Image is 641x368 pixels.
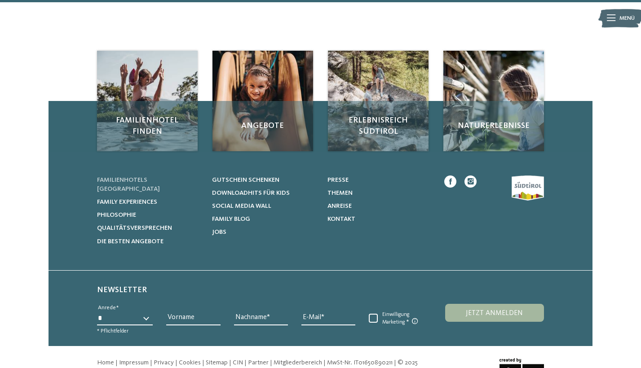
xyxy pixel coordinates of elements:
a: Kinderhotel in Südtirol für Spiel, Spaß und Action Familienhotel finden [97,51,197,151]
a: Sitemap [206,359,228,366]
a: Philosophie [97,210,202,219]
a: Privacy [154,359,174,366]
span: | [323,359,326,366]
span: Angebote [221,120,305,131]
span: Family Blog [212,216,250,222]
a: Gutschein schenken [212,175,317,184]
span: MwSt-Nr. IT01650890211 [327,359,393,366]
span: | [270,359,272,366]
a: Kinderhotel in Südtirol für Spiel, Spaß und Action Angebote [212,51,313,151]
a: Anreise [327,202,433,210]
a: Downloadhits für Kids [212,188,317,197]
a: Cookies [179,359,201,366]
span: Family Experiences [97,199,157,205]
a: Themen [327,188,433,197]
span: Themen [327,190,353,196]
span: | [229,359,231,366]
span: Familienhotels [GEOGRAPHIC_DATA] [97,177,160,192]
img: Kinderhotel in Südtirol für Spiel, Spaß und Action [328,51,428,151]
img: Kinderhotel in Südtirol für Spiel, Spaß und Action [97,51,197,151]
span: | [150,359,152,366]
span: Naturerlebnisse [451,120,535,131]
a: Impressum [119,359,149,366]
img: Kinderhotel in Südtirol für Spiel, Spaß und Action [212,51,313,151]
span: Presse [327,177,349,183]
span: Die besten Angebote [97,238,164,245]
a: Familienhotels [GEOGRAPHIC_DATA] [97,175,202,193]
a: CIN [233,359,243,366]
a: Jobs [212,228,317,237]
span: Jobs [212,229,226,235]
span: Newsletter [97,286,147,294]
span: Anreise [327,203,352,209]
span: Kontakt [327,216,355,222]
span: | [202,359,204,366]
a: Family Blog [212,215,317,223]
span: Social Media Wall [212,203,271,209]
span: Familienhotel finden [105,115,189,137]
a: Qualitätsversprechen [97,223,202,232]
span: | [115,359,118,366]
a: Partner [248,359,269,366]
span: Downloadhits für Kids [212,190,290,196]
span: © 2025 [398,359,418,366]
a: Social Media Wall [212,202,317,210]
a: Die besten Angebote [97,237,202,246]
span: Qualitätsversprechen [97,225,172,231]
span: Einwilligung Marketing [378,311,425,326]
a: Mitgliederbereich [274,359,322,366]
span: | [244,359,247,366]
a: Kinderhotel in Südtirol für Spiel, Spaß und Action Erlebnisreich Südtirol [328,51,428,151]
a: Family Experiences [97,197,202,206]
button: Jetzt anmelden [445,304,544,322]
a: Home [97,359,114,366]
span: | [394,359,396,366]
a: Presse [327,175,433,184]
span: Philosophie [97,212,136,218]
span: Jetzt anmelden [466,310,523,317]
a: Kinderhotel in Südtirol für Spiel, Spaß und Action Naturerlebnisse [443,51,544,151]
img: Kinderhotel in Südtirol für Spiel, Spaß und Action [443,51,544,151]
span: Erlebnisreich Südtirol [336,115,420,137]
span: | [175,359,177,366]
span: * Pflichtfelder [97,329,128,334]
span: Gutschein schenken [212,177,279,183]
a: Kontakt [327,215,433,223]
